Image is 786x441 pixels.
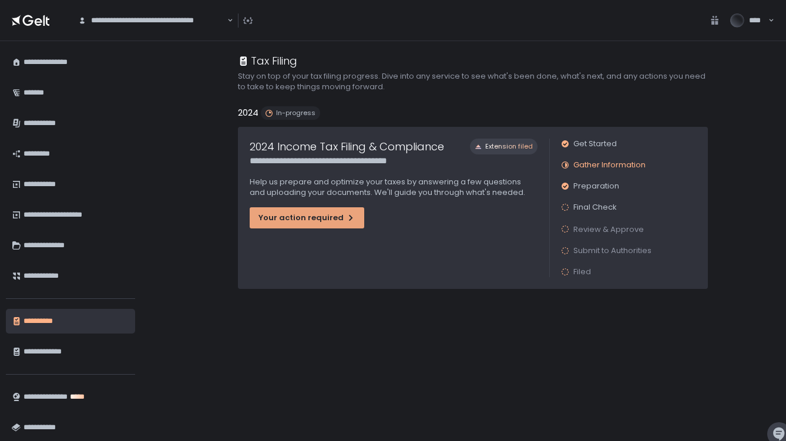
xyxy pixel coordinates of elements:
[226,15,226,26] input: Search for option
[573,267,591,277] span: Filed
[573,181,619,191] span: Preparation
[573,245,651,256] span: Submit to Authorities
[276,109,315,117] span: In-progress
[238,71,708,92] h2: Stay on top of your tax filing progress. Dive into any service to see what's been done, what's ne...
[70,8,233,33] div: Search for option
[250,177,538,198] p: Help us prepare and optimize your taxes by answering a few questions and uploading your documents...
[258,213,355,223] div: Your action required
[573,224,644,235] span: Review & Approve
[573,160,646,170] span: Gather Information
[238,106,258,120] h2: 2024
[573,139,617,149] span: Get Started
[250,139,444,154] h1: 2024 Income Tax Filing & Compliance
[485,142,533,151] span: Extension filed
[238,53,297,69] div: Tax Filing
[250,207,364,228] button: Your action required
[573,202,617,213] span: Final Check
